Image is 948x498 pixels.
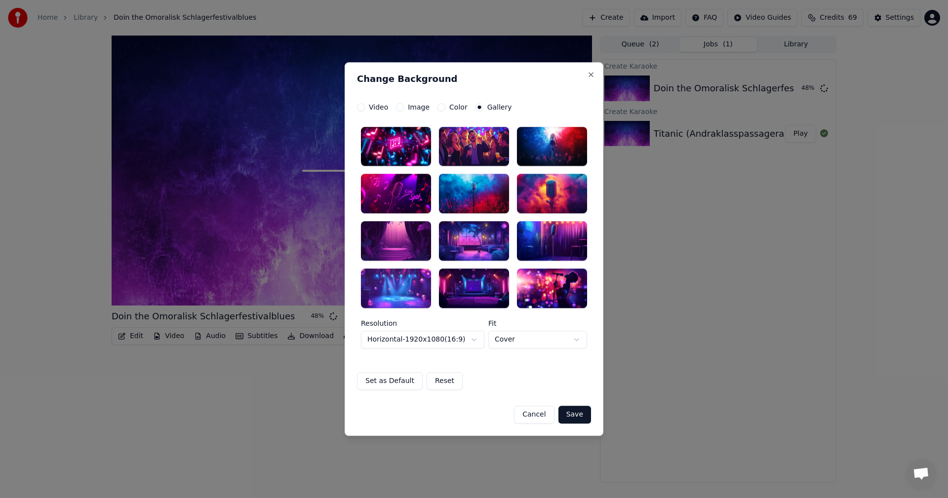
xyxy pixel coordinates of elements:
[449,104,468,111] label: Color
[408,104,430,111] label: Image
[487,104,512,111] label: Gallery
[558,406,591,423] button: Save
[369,104,388,111] label: Video
[357,372,423,390] button: Set as Default
[427,372,463,390] button: Reset
[361,320,484,327] label: Resolution
[514,406,554,423] button: Cancel
[488,320,587,327] label: Fit
[357,75,591,83] h2: Change Background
